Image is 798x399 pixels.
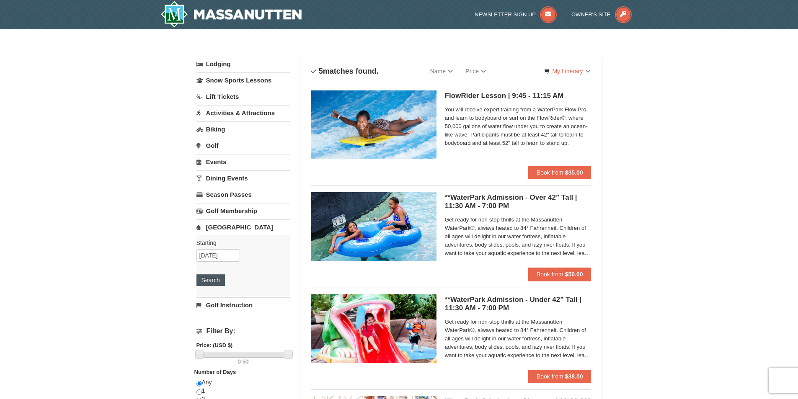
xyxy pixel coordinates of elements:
h4: matches found. [311,67,379,75]
button: Book from $38.00 [528,370,591,383]
img: 6619917-216-363963c7.jpg [311,90,436,159]
a: My Itinerary [539,65,595,77]
a: Lift Tickets [196,89,290,104]
label: - [196,358,290,366]
span: 50 [243,358,248,365]
img: 6619917-732-e1c471e4.jpg [311,294,436,363]
a: Snow Sports Lessons [196,72,290,88]
a: Activities & Attractions [196,105,290,121]
img: Massanutten Resort Logo [160,1,302,28]
span: Book from [537,169,563,176]
h5: FlowRider Lesson | 9:45 - 11:15 AM [445,92,591,100]
a: Lodging [196,57,290,72]
button: Book from $35.00 [528,166,591,179]
h4: Filter By: [196,327,290,335]
a: Events [196,154,290,170]
a: Golf [196,138,290,153]
a: Dining Events [196,170,290,186]
h5: **WaterPark Admission - Under 42” Tall | 11:30 AM - 7:00 PM [445,296,591,312]
a: Newsletter Sign Up [475,11,557,18]
a: [GEOGRAPHIC_DATA] [196,219,290,235]
label: Starting [196,239,284,247]
img: 6619917-720-80b70c28.jpg [311,192,436,261]
strong: $50.00 [565,271,583,278]
a: Name [424,63,459,80]
strong: $35.00 [565,169,583,176]
a: Golf Membership [196,203,290,219]
a: Season Passes [196,187,290,202]
span: You will receive expert training from a WaterPark Flow Pro and learn to bodyboard or surf on the ... [445,106,591,147]
span: 5 [319,67,323,75]
button: Book from $50.00 [528,268,591,281]
a: Owner's Site [571,11,632,18]
strong: Number of Days [194,369,236,375]
strong: Price: (USD $) [196,342,233,348]
a: Price [459,63,492,80]
span: Book from [537,271,563,278]
strong: $38.00 [565,373,583,380]
a: Golf Instruction [196,297,290,313]
a: Massanutten Resort [160,1,302,28]
span: 0 [238,358,240,365]
span: Owner's Site [571,11,611,18]
button: Search [196,274,225,286]
span: Newsletter Sign Up [475,11,536,18]
a: Biking [196,121,290,137]
span: Get ready for non-stop thrills at the Massanutten WaterPark®, always heated to 84° Fahrenheit. Ch... [445,318,591,360]
span: Book from [537,373,563,380]
span: Get ready for non-stop thrills at the Massanutten WaterPark®, always heated to 84° Fahrenheit. Ch... [445,216,591,257]
h5: **WaterPark Admission - Over 42” Tall | 11:30 AM - 7:00 PM [445,193,591,210]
